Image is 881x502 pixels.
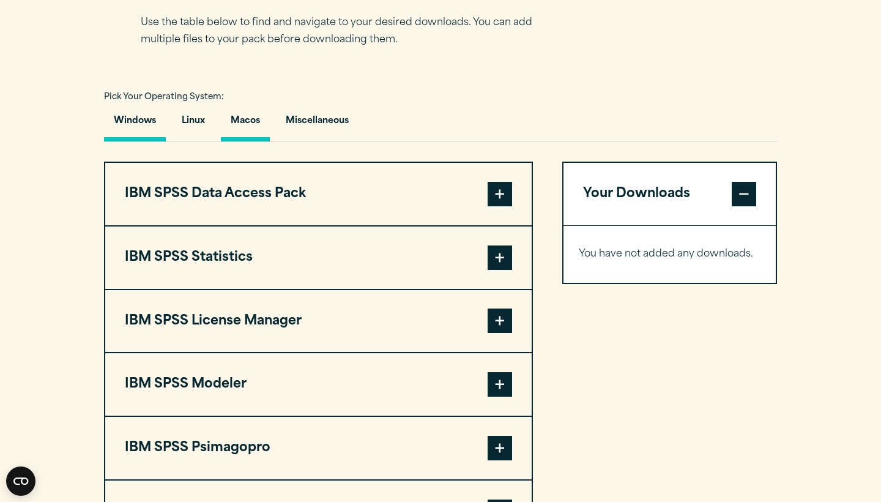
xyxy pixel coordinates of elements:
[105,163,532,225] button: IBM SPSS Data Access Pack
[563,163,776,225] button: Your Downloads
[141,14,551,50] p: Use the table below to find and navigate to your desired downloads. You can add multiple files to...
[221,107,270,141] button: Macos
[104,107,166,141] button: Windows
[104,93,224,101] span: Pick Your Operating System:
[6,466,35,496] button: Open CMP widget
[105,353,532,416] button: IBM SPSS Modeler
[105,227,532,289] button: IBM SPSS Statistics
[579,245,760,263] p: You have not added any downloads.
[105,417,532,479] button: IBM SPSS Psimagopro
[172,107,215,141] button: Linux
[276,107,359,141] button: Miscellaneous
[563,225,776,283] div: Your Downloads
[105,290,532,353] button: IBM SPSS License Manager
